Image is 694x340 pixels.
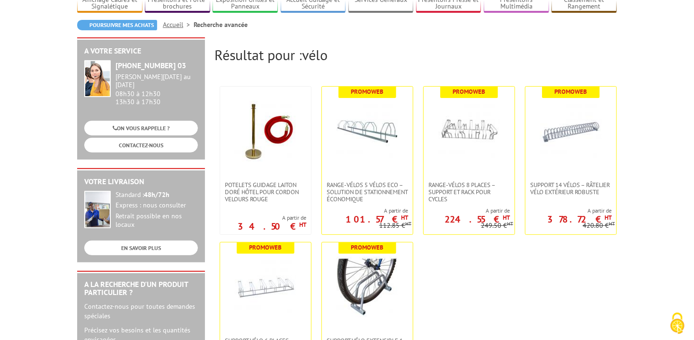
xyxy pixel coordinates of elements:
[547,216,612,222] p: 378.72 €
[116,201,198,210] div: Express : nous consulter
[235,257,296,318] img: Support vélo 6 places – Râtelier acier pour usage extérieur
[116,73,198,106] div: 08h30 à 12h30 13h30 à 17h30
[194,20,248,29] li: Recherche avancée
[428,181,510,203] span: Range-vélos 8 places – Support et rack pour cycles
[481,222,513,229] p: 249.50 €
[235,101,296,162] img: Potelets guidage laiton doré hôtel pour cordon velours rouge
[84,138,198,152] a: CONTACTEZ-NOUS
[424,181,515,203] a: Range-vélos 8 places – Support et rack pour cycles
[445,216,510,222] p: 224.55 €
[238,224,306,229] p: 34.50 €
[322,207,408,215] span: A partir de
[84,60,111,97] img: widget-service.jpg
[351,243,384,251] b: Promoweb
[84,47,198,55] h2: A votre service
[583,222,615,229] p: 420.80 €
[116,212,198,229] div: Retrait possible en nos locaux
[530,181,612,196] span: Support 14 vélos – Râtelier vélo extérieur robuste
[84,121,198,135] a: ON VOUS RAPPELLE ?
[144,190,169,199] strong: 48h/72h
[327,181,408,203] span: Range-vélos 5 vélos ECO – Solution de stationnement économique
[84,191,111,228] img: widget-livraison.jpg
[302,45,328,64] span: vélo
[238,214,306,222] span: A partir de
[116,61,186,70] strong: [PHONE_NUMBER] 03
[525,207,612,215] span: A partir de
[116,191,198,199] div: Standard :
[249,243,282,251] b: Promoweb
[337,257,398,318] img: Support vélo extensible 1 place – Rack ECO pratique et économique
[84,302,198,321] p: Contactez-nous pour toutes demandes spéciales
[605,214,612,222] sup: HT
[609,220,615,227] sup: HT
[401,214,408,222] sup: HT
[503,214,510,222] sup: HT
[84,178,198,186] h2: Votre livraison
[351,88,384,96] b: Promoweb
[84,241,198,255] a: EN SAVOIR PLUS
[540,101,602,162] img: Support 14 vélos – Râtelier vélo extérieur robuste
[214,47,617,63] h2: Résultat pour :
[507,220,513,227] sup: HT
[405,220,411,227] sup: HT
[299,221,306,229] sup: HT
[438,101,500,162] img: Range-vélos 8 places – Support et rack pour cycles
[116,73,198,89] div: [PERSON_NAME][DATE] au [DATE]
[77,20,157,30] a: Poursuivre mes achats
[225,181,306,203] span: Potelets guidage laiton doré hôtel pour cordon velours rouge
[525,181,616,196] a: Support 14 vélos – Râtelier vélo extérieur robuste
[555,88,587,96] b: Promoweb
[346,216,408,222] p: 101.57 €
[424,207,510,215] span: A partir de
[379,222,411,229] p: 112.85 €
[322,181,413,203] a: Range-vélos 5 vélos ECO – Solution de stationnement économique
[337,101,398,162] img: Range-vélos 5 vélos ECO – Solution de stationnement économique
[453,88,486,96] b: Promoweb
[220,181,311,203] a: Potelets guidage laiton doré hôtel pour cordon velours rouge
[84,280,198,297] h2: A la recherche d'un produit particulier ?
[661,308,694,340] button: Cookies (fenêtre modale)
[666,312,689,335] img: Cookies (fenêtre modale)
[163,20,194,29] a: Accueil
